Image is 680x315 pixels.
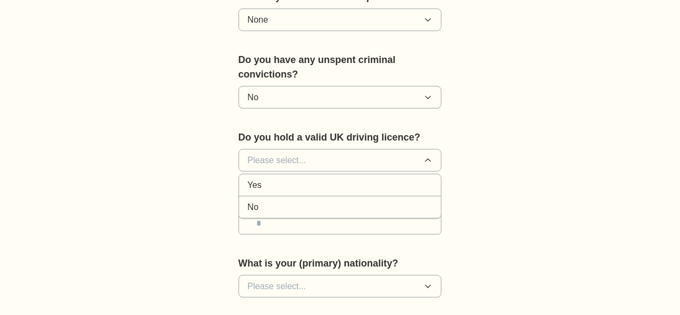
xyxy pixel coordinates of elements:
button: No [239,86,442,109]
button: None [239,9,442,31]
label: What is your (primary) nationality? [239,256,442,271]
label: Do you have any unspent criminal convictions? [239,53,442,82]
button: Please select... [239,275,442,298]
span: No [248,201,258,214]
span: Yes [248,179,262,192]
span: Please select... [248,154,306,167]
label: Do you hold a valid UK driving licence? [239,130,442,145]
span: No [248,91,258,104]
span: Please select... [248,280,306,293]
span: None [248,13,268,26]
button: Please select... [239,149,442,172]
